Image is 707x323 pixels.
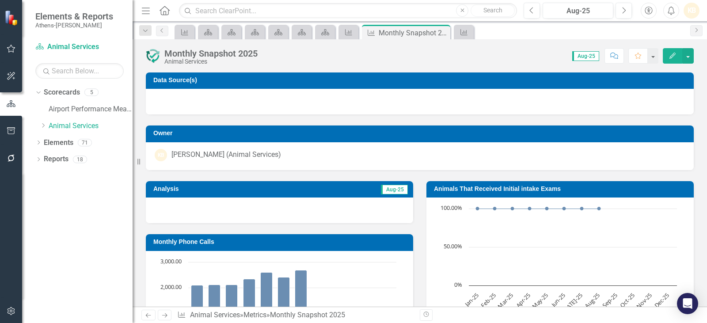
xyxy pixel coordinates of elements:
[73,156,87,163] div: 18
[44,87,80,98] a: Scorecards
[583,291,601,310] text: Aug-25
[546,6,610,16] div: Aug-25
[549,291,566,309] text: Jun-25
[677,293,698,314] div: Open Intercom Messenger
[160,283,182,291] text: 2,000.00
[270,311,345,319] div: Monthly Snapshot 2025
[496,291,514,310] text: Mar-25
[171,150,281,160] div: [PERSON_NAME] (Animal Services)
[44,138,73,148] a: Elements
[543,3,613,19] button: Aug-25
[146,49,160,63] img: Ongoing
[179,3,517,19] input: Search ClearPoint...
[528,207,532,210] path: Apr-25, 100. Intake Exams Target %.
[4,10,20,25] img: ClearPoint Strategy
[160,257,182,265] text: 3,000.00
[441,204,462,212] text: 100.00%
[597,207,601,210] path: Aug-25, 100. Intake Exams Target %.
[153,77,689,84] h3: Data Source(s)
[78,139,92,146] div: 71
[572,51,599,61] span: Aug-25
[84,89,99,96] div: 5
[601,291,619,309] text: Sep-25
[155,149,167,161] div: KB
[153,130,689,137] h3: Owner
[381,185,408,194] span: Aug-25
[44,154,68,164] a: Reports
[164,58,258,65] div: Animal Services
[653,291,671,309] text: Dec-25
[434,186,689,192] h3: Animals That Received Initial intake Exams
[618,291,636,309] text: Oct-25
[476,207,479,210] path: Jan-25, 100. Intake Exams Target %.
[49,104,133,114] a: Airport Performance Measures
[177,310,413,320] div: » »
[471,4,515,17] button: Search
[35,22,113,29] small: Athens-[PERSON_NAME]
[454,281,462,289] text: 0%
[635,291,653,310] text: Nov-25
[35,63,124,79] input: Search Below...
[545,207,549,210] path: May-25, 100. Intake Exams Target %.
[684,3,699,19] button: KB
[514,291,532,309] text: Apr-25
[561,291,584,315] text: [DATE]-25
[493,207,497,210] path: Feb-25, 100. Intake Exams Target %.
[35,11,113,22] span: Elements & Reports
[483,7,502,14] span: Search
[153,239,409,245] h3: Monthly Phone Calls
[563,207,566,210] path: Jun-25, 100. Intake Exams Target %.
[463,291,480,309] text: Jan-25
[49,121,133,131] a: Animal Services
[35,42,124,52] a: Animal Services
[153,186,275,192] h3: Analysis
[243,311,266,319] a: Metrics
[530,291,549,310] text: May-25
[444,242,462,250] text: 50.00%
[476,207,601,210] g: Intake Exams Target %, series 1 of 2. Line with 12 data points.
[580,207,584,210] path: Jul-25, 100. Intake Exams Target %.
[164,49,258,58] div: Monthly Snapshot 2025
[379,27,448,38] div: Monthly Snapshot 2025
[479,291,498,309] text: Feb-25
[190,311,240,319] a: Animal Services
[511,207,514,210] path: Mar-25, 100. Intake Exams Target %.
